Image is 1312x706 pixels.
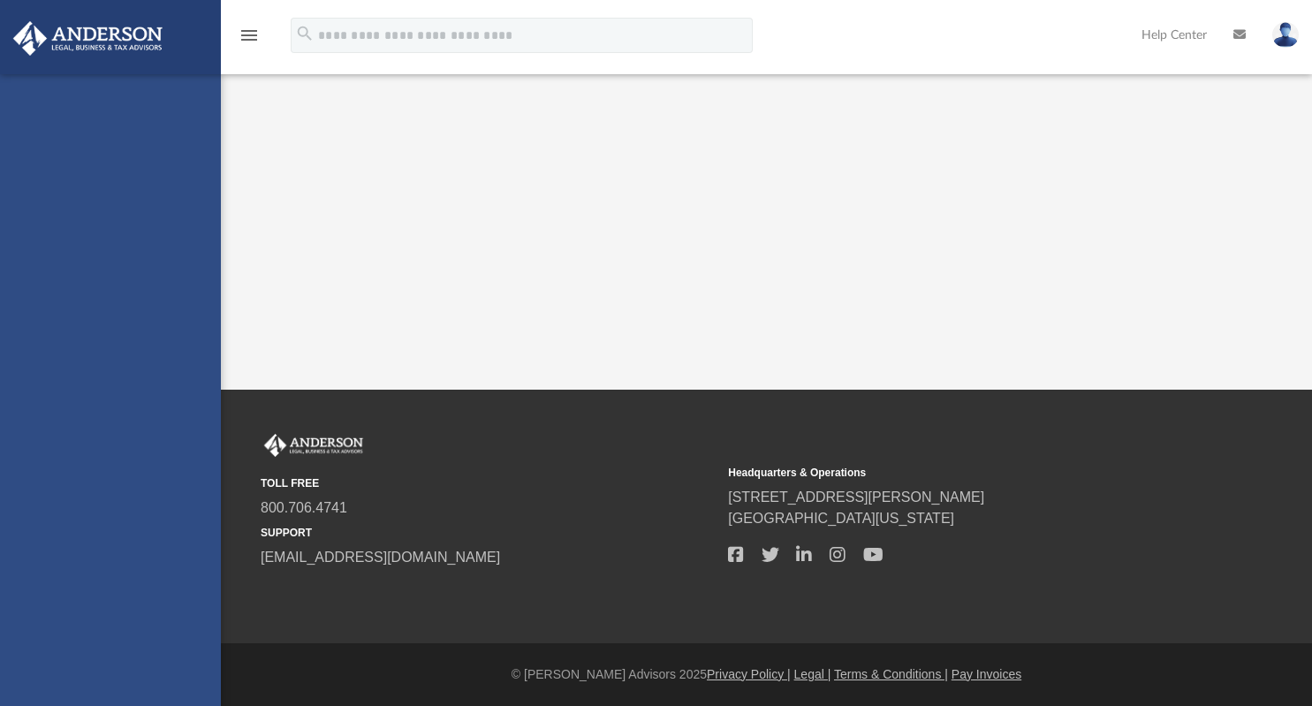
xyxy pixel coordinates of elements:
small: TOLL FREE [261,475,716,491]
a: Terms & Conditions | [834,667,948,681]
a: [STREET_ADDRESS][PERSON_NAME] [728,490,984,505]
img: Anderson Advisors Platinum Portal [8,21,168,56]
a: Pay Invoices [952,667,1021,681]
a: [EMAIL_ADDRESS][DOMAIN_NAME] [261,550,500,565]
small: SUPPORT [261,525,716,541]
div: © [PERSON_NAME] Advisors 2025 [221,665,1312,684]
a: Legal | [794,667,831,681]
i: menu [239,25,260,46]
i: search [295,24,315,43]
a: Privacy Policy | [707,667,791,681]
a: menu [239,34,260,46]
a: [GEOGRAPHIC_DATA][US_STATE] [728,511,954,526]
small: Headquarters & Operations [728,465,1183,481]
img: Anderson Advisors Platinum Portal [261,434,367,457]
img: User Pic [1272,22,1299,48]
a: 800.706.4741 [261,500,347,515]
